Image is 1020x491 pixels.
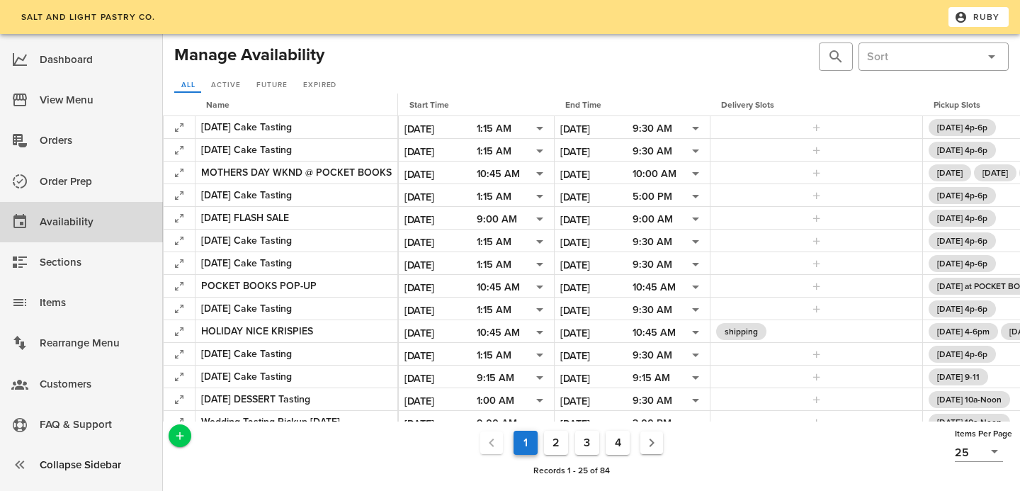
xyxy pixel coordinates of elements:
button: Expand Record [169,118,189,137]
span: [DATE] 10a-Noon [937,414,1002,431]
div: Rearrange Menu [40,332,152,355]
button: Expand Record [169,186,189,205]
div: Order Prep [40,170,152,193]
div: 1:15 AM [477,142,549,161]
button: Expand Record [169,344,189,364]
div: Collapse Sidebar [40,453,152,477]
div: [DATE] Cake Tasting [201,256,392,271]
button: Expand Record [169,299,189,319]
div: 9:15 AM [477,369,549,388]
div: 10:45 AM [477,278,549,297]
span: Name [206,100,229,110]
span: Delivery Slots [721,100,774,110]
div: 9:00 AM [477,213,517,226]
span: [DATE] [982,164,1008,181]
a: Future [249,79,293,93]
div: 1:15 AM [477,188,549,206]
span: shipping [725,323,758,340]
button: Expand Record [169,412,189,432]
div: 9:15 AM [477,372,514,385]
span: Items Per Page [955,429,1012,439]
div: Orders [40,129,152,152]
div: Customers [40,373,152,396]
span: [DATE] 4p-6p [937,210,987,227]
div: 1:15 AM [477,259,511,271]
div: 10:45 AM [477,281,520,294]
button: Add a New Record [169,424,191,447]
div: 3:00 PM [633,417,671,430]
button: Expand Record [169,163,189,183]
div: 10:45 AM [633,327,676,339]
div: 9:00 AM [477,414,549,433]
div: 25 [955,443,1003,461]
div: [DATE] FLASH SALE [201,210,392,225]
button: Ruby [948,7,1009,27]
div: 9:30 AM [633,346,705,365]
span: [DATE] 4p-6p [937,119,987,136]
div: [DATE] DESSERT Tasting [201,392,392,407]
div: 10:00 AM [633,165,705,184]
button: Expand Record [169,390,189,410]
span: [DATE] 4p-6p [937,187,987,204]
button: Expand Record [169,140,189,160]
div: 1:15 AM [477,191,511,203]
span: [DATE] 4-6pm [937,323,990,340]
div: 9:30 AM [633,256,705,274]
span: [DATE] 4p-6p [937,232,987,249]
div: 25 [955,446,969,459]
div: 1:15 AM [477,346,549,365]
div: Items [40,291,152,315]
nav: Pagination Navigation [194,427,949,458]
div: Availability [40,210,152,234]
div: 9:00 AM [477,210,549,229]
div: [DATE] Cake Tasting [201,301,392,316]
div: 1:00 AM [477,392,549,410]
div: 9:00 AM [477,417,517,430]
div: 1:15 AM [477,349,511,362]
span: [DATE] 4p-6p [937,142,987,159]
div: 9:30 AM [633,392,705,410]
div: 9:30 AM [633,120,705,138]
th: End Time [554,94,710,116]
div: [DATE] Cake Tasting [201,233,392,248]
span: Pickup Slots [934,100,980,110]
div: Sections [40,251,152,274]
span: Salt and Light Pastry Co. [20,12,155,22]
span: [DATE] 9-11 [937,368,980,385]
button: Current Page, Page 1 [514,431,538,455]
span: Future [256,81,287,89]
div: 10:45 AM [633,324,705,342]
span: [DATE] 4p-6p [937,346,987,363]
button: prepend icon [827,48,844,65]
div: 10:00 AM [633,168,676,181]
div: 10:45 AM [477,324,549,342]
div: 10:45 AM [633,281,676,294]
div: Records 1 - 25 of 84 [191,461,952,480]
div: HOLIDAY NICE KRISPIES [201,324,392,339]
span: [DATE] [937,164,963,181]
div: 9:15 AM [633,369,705,388]
button: Goto Page 2 [544,431,568,455]
div: [DATE] Cake Tasting [201,188,392,203]
span: End Time [565,100,601,110]
div: 9:30 AM [633,236,672,249]
button: Expand Record [169,208,189,228]
div: 9:30 AM [633,123,672,135]
div: 9:30 AM [633,349,672,362]
div: 9:30 AM [633,233,705,252]
div: 1:00 AM [477,395,514,407]
div: MOTHERS DAY WKND @ POCKET BOOKS [201,165,392,180]
div: 5:00 PM [633,191,672,203]
div: 10:45 AM [477,327,520,339]
div: [DATE] Cake Tasting [201,369,392,384]
th: Name [195,94,398,116]
a: Expired [296,79,343,93]
div: 9:30 AM [633,301,705,320]
button: Expand Record [169,367,189,387]
div: 9:15 AM [633,372,670,385]
div: 10:45 AM [477,165,549,184]
button: Goto Page 4 [606,431,630,455]
button: Goto Page 3 [575,431,599,455]
div: Hit Enter to search [819,43,853,71]
span: [DATE] 10a-Noon [937,391,1002,408]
